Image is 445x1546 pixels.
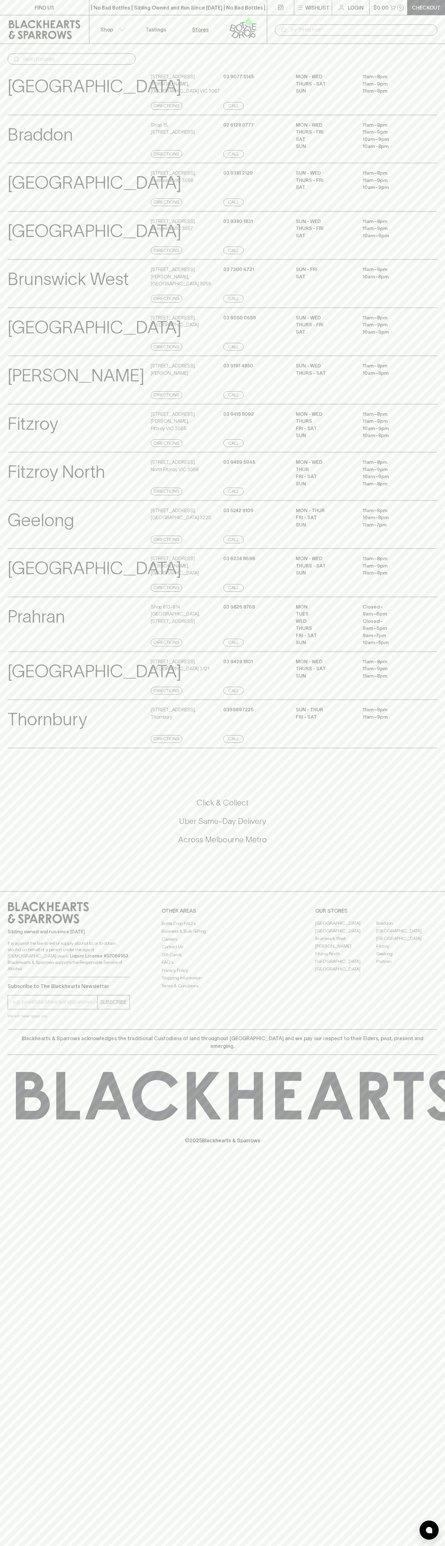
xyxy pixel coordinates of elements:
a: Call [223,102,244,110]
p: FRI - SAT [296,632,353,639]
a: Directions [151,295,182,303]
p: SUN - FRI [296,266,353,273]
p: 10am – 9pm [363,232,420,240]
p: Shop 813-814 [GEOGRAPHIC_DATA] , [STREET_ADDRESS] [151,603,222,625]
p: [GEOGRAPHIC_DATA] [8,218,181,244]
p: 11am – 9pm [363,418,420,425]
p: Checkout [412,4,441,11]
a: Call [223,343,244,351]
p: 02 6128 0777 [223,122,254,129]
a: Call [223,198,244,206]
p: 11am – 8pm [363,569,420,577]
p: 03 5242 8109 [223,507,254,514]
p: 11am – 8pm [363,73,420,80]
p: Prahran [8,603,65,630]
p: SUN [296,87,353,95]
a: Fitzroy [376,943,437,950]
a: Directions [151,488,182,495]
p: SUBSCRIBE [100,998,127,1006]
button: Shop [89,15,134,44]
div: Call to action block [8,772,437,879]
p: 03 7300 6721 [223,266,254,273]
p: Braddon [8,122,73,148]
strong: Liquor License #32064953 [70,953,128,958]
p: 10am – 9pm [363,425,420,432]
p: 11am – 9pm [363,665,420,672]
a: [GEOGRAPHIC_DATA] [315,965,376,973]
p: Tastings [146,26,166,33]
p: Fitzroy [8,411,58,437]
p: MON - WED [296,459,353,466]
p: 11am – 9pm [363,714,420,721]
p: [STREET_ADDRESS] , Brunswick VIC 3056 [151,170,196,184]
p: Fitzroy North [8,459,105,485]
a: Directions [151,198,182,206]
p: 0 [399,6,402,9]
p: MON - WED [296,555,353,562]
p: FRI - SAT [296,514,353,521]
p: [STREET_ADDRESS] , [PERSON_NAME] [151,362,196,377]
p: Wishlist [305,4,330,11]
p: 03 9826 8768 [223,603,255,611]
a: [GEOGRAPHIC_DATA] [376,935,437,943]
p: Blackhearts & Sparrows acknowledges the traditional Custodians of land throughout [GEOGRAPHIC_DAT... [12,1034,433,1050]
a: Contact Us [162,943,284,951]
p: 10am – 9pm [363,473,420,480]
p: 10am – 8pm [363,273,420,281]
a: [GEOGRAPHIC_DATA] [315,920,376,927]
a: Bottle Drop FAQ's [162,920,284,927]
a: Shipping Information [162,974,284,982]
a: Tastings [134,15,178,44]
p: 11am – 8pm [363,706,420,714]
a: Directions [151,687,182,694]
p: [STREET_ADDRESS] , [GEOGRAPHIC_DATA] 3121 [151,658,209,672]
a: [GEOGRAPHIC_DATA] [315,958,376,965]
a: Call [223,439,244,447]
p: [STREET_ADDRESS] , Brunswick VIC 3057 [151,218,196,232]
a: Directions [151,150,182,158]
p: THURS - FRI [296,225,353,232]
p: THURS - SAT [296,562,353,570]
p: 11am – 8pm [363,672,420,680]
p: 11am – 9pm [363,177,420,184]
p: 10am – 8pm [363,514,420,521]
p: SAT [296,273,353,281]
p: Fri - Sat [296,714,353,721]
p: SUN [296,521,353,529]
p: THURS [296,625,353,632]
p: Shop 15 , [STREET_ADDRESS] [151,122,195,136]
a: Call [223,536,244,543]
p: 9am – 6pm [363,610,420,618]
input: Try "Pinot noir" [290,25,432,35]
a: Business & Bulk Gifting [162,928,284,935]
a: [GEOGRAPHIC_DATA] [376,927,437,935]
p: 11am – 8pm [363,658,420,665]
a: Directions [151,391,182,399]
a: Directions [151,639,182,646]
a: Call [223,488,244,495]
p: 11am – 8pm [363,87,420,95]
p: [STREET_ADDRESS][PERSON_NAME] , [GEOGRAPHIC_DATA] VIC 3067 [151,73,222,95]
p: 9am – 6pm [363,625,420,632]
p: THURS - SAT [296,80,353,88]
p: SUN [296,639,353,646]
a: [PERSON_NAME] [315,943,376,950]
p: 11am – 9pm [363,129,420,136]
p: [STREET_ADDRESS] , Thornbury [151,706,196,721]
p: 03 9050 0659 [223,314,256,322]
p: OUR STORES [315,907,437,915]
a: Call [223,687,244,694]
p: THUR [296,466,353,473]
p: THURS - FRI [296,129,353,136]
p: MON - THUR [296,507,353,514]
p: THURS - SAT [296,370,353,377]
p: 10am – 8pm [363,143,420,150]
a: Careers [162,935,284,943]
a: Directions [151,247,182,254]
p: SUN [296,432,353,439]
p: 11am – 8pm [363,411,420,418]
a: Call [223,150,244,158]
p: 9am – 7pm [363,632,420,639]
p: It is against the law to sell or supply alcohol to, or to obtain alcohol on behalf of a person un... [8,940,130,972]
p: [STREET_ADDRESS][PERSON_NAME] , [GEOGRAPHIC_DATA] [151,555,222,577]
